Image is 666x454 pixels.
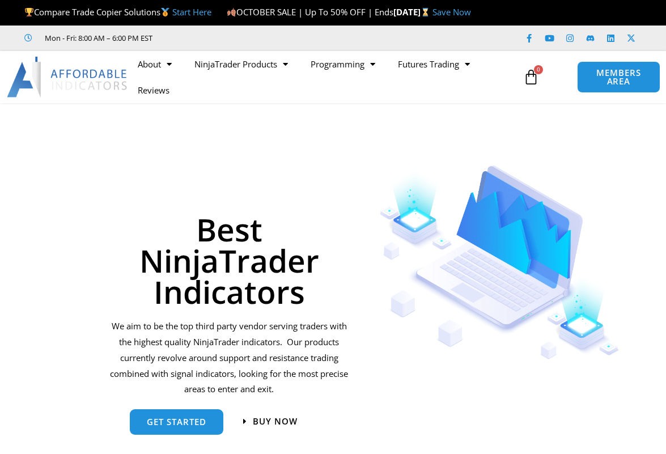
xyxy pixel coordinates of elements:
[534,65,543,74] span: 0
[393,6,432,18] strong: [DATE]
[126,51,519,103] nav: Menu
[387,51,481,77] a: Futures Trading
[24,6,211,18] span: Compare Trade Copier Solutions
[227,8,236,16] img: 🍂
[172,6,211,18] a: Start Here
[227,6,393,18] span: OCTOBER SALE | Up To 50% OFF | Ends
[421,8,430,16] img: ⌛
[589,69,648,86] span: MEMBERS AREA
[253,417,298,426] span: Buy now
[105,214,354,307] h1: Best NinjaTrader Indicators
[7,57,129,97] img: LogoAI | Affordable Indicators – NinjaTrader
[126,51,183,77] a: About
[161,8,169,16] img: 🥇
[299,51,387,77] a: Programming
[380,166,620,359] img: Indicators 1 | Affordable Indicators – NinjaTrader
[42,31,152,45] span: Mon - Fri: 8:00 AM – 6:00 PM EST
[183,51,299,77] a: NinjaTrader Products
[506,61,556,94] a: 0
[577,61,660,93] a: MEMBERS AREA
[432,6,471,18] a: Save Now
[126,77,181,103] a: Reviews
[130,409,223,435] a: get started
[168,32,338,44] iframe: Customer reviews powered by Trustpilot
[105,319,354,397] p: We aim to be the top third party vendor serving traders with the highest quality NinjaTrader indi...
[25,8,33,16] img: 🏆
[243,417,298,426] a: Buy now
[147,418,206,426] span: get started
